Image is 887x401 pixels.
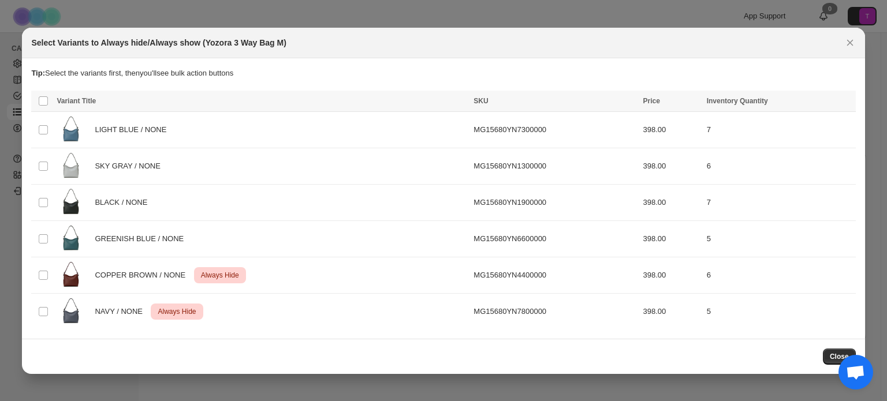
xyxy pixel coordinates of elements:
[155,305,198,318] span: Always Hide
[703,293,856,329] td: 5
[95,160,166,172] span: SKY GRAY / NONE
[57,297,85,326] img: MG15680_YN78_color_01_d2d16eed-eb64-4013-9ed6-1727e17061dc.jpg
[470,293,639,329] td: MG15680YN7800000
[470,111,639,148] td: MG15680YN7300000
[838,355,873,389] div: Open chat
[703,257,856,293] td: 6
[640,111,703,148] td: 398.00
[31,37,286,48] h2: Select Variants to Always hide/Always show (Yozora 3 Way Bag M)
[470,257,639,293] td: MG15680YN4400000
[31,68,855,79] p: Select the variants first, then you'll see bulk action buttons
[57,224,85,253] img: MG15680_YN66_color_01.jpg
[474,97,488,105] span: SKU
[199,268,241,282] span: Always Hide
[640,220,703,257] td: 398.00
[470,220,639,257] td: MG15680YN6600000
[842,35,858,51] button: Close
[640,148,703,184] td: 398.00
[640,184,703,220] td: 398.00
[643,97,660,105] span: Price
[57,115,85,144] img: MG15680_YN73_color_01.jpg
[95,124,173,136] span: LIGHT BLUE / NONE
[640,257,703,293] td: 398.00
[823,348,856,365] button: Close
[703,184,856,220] td: 7
[95,233,190,245] span: GREENISH BLUE / NONE
[57,188,85,217] img: MG15680_YN19_color_01.jpg
[57,97,96,105] span: Variant Title
[703,111,856,148] td: 7
[830,352,849,361] span: Close
[470,148,639,184] td: MG15680YN1300000
[95,306,148,317] span: NAVY / NONE
[707,97,768,105] span: Inventory Quantity
[57,152,85,181] img: MG15680_YN13_color_01.jpg
[95,269,192,281] span: COPPER BROWN / NONE
[470,184,639,220] td: MG15680YN1900000
[57,261,85,290] img: MG15680_YN44_color_01.jpg
[640,293,703,329] td: 398.00
[703,220,856,257] td: 5
[95,197,154,208] span: BLACK / NONE
[703,148,856,184] td: 6
[31,69,45,77] strong: Tip:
